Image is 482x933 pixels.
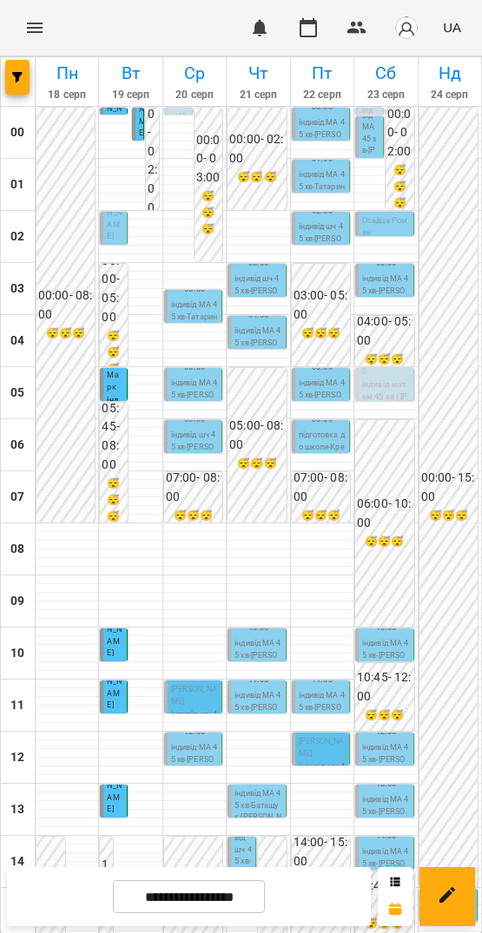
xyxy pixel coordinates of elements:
[171,685,217,706] span: [PERSON_NAME]
[196,131,221,187] h6: 00:00 - 03:00
[362,379,409,426] p: індивід матем 45 хв ( [PERSON_NAME] )
[229,60,287,87] h6: Чт
[10,592,24,611] h6: 09
[14,7,56,49] button: Menu
[107,81,122,136] span: [PERSON_NAME]
[294,286,348,324] h6: 03:00 - 05:00
[357,707,412,724] h6: 😴😴😴
[294,833,348,871] h6: 14:00 - 15:00
[294,469,348,506] h6: 07:00 - 08:00
[102,399,125,474] h6: 05:45 - 08:00
[10,696,24,715] h6: 11
[171,299,218,335] p: індивід МА 45 хв - Татарин Соломія
[294,87,351,103] h6: 22 серп
[299,169,346,205] p: індивід МА 45 хв - Татарин Соломія
[299,690,346,726] p: індивід МА 45 хв - [PERSON_NAME]
[234,788,281,835] p: індивід МА 45 хв - Батащук [PERSON_NAME]
[421,508,476,524] h6: 😴😴😴
[234,325,281,361] p: індивід МА 45 хв - [PERSON_NAME]
[436,11,468,43] button: UA
[362,794,409,830] p: індивід МА 45 хв - [PERSON_NAME]
[387,162,413,211] h6: 😴😴😴
[166,60,223,87] h6: Ср
[171,709,218,733] p: індивід шч 45 хв
[357,60,414,87] h6: Сб
[166,469,221,506] h6: 07:00 - 08:00
[234,690,281,726] p: індивід МА 45 хв - [PERSON_NAME]
[299,761,346,785] p: індивід шч 45 хв
[139,11,146,137] span: [PERSON_NAME]
[196,188,221,237] h6: 😴😴😴
[38,325,93,342] h6: 😴😴😴
[357,495,412,532] h6: 06:00 - 10:00
[299,430,346,465] p: підготовка до школи - Кревега Богдан
[387,105,413,161] h6: 00:00 - 02:00
[357,352,412,368] h6: 😴😴😴
[394,16,419,40] img: avatar_s.png
[38,87,96,103] h6: 18 серп
[357,534,412,550] h6: 😴😴😴
[294,508,348,524] h6: 😴😴😴
[166,508,221,524] h6: 😴😴😴
[107,661,122,720] p: індивід МА 45 хв
[362,216,407,237] span: Осадца Роман
[357,312,412,350] h6: 04:00 - 05:00
[10,800,24,819] h6: 13
[171,430,218,465] p: індивід шч 45 хв - [PERSON_NAME]
[10,644,24,663] h6: 10
[166,87,223,103] h6: 20 серп
[102,87,159,103] h6: 19 серп
[362,98,380,204] p: індивід МА 45 хв - [PERSON_NAME]
[102,328,125,377] h6: 😴😴😴
[102,60,159,87] h6: Вт
[148,49,157,217] h6: 00:00 - 02:00
[107,818,122,877] p: індивід МА 45 хв
[362,638,409,673] p: індивід МА 45 хв - [PERSON_NAME]
[107,713,122,772] p: індивід МА 45 хв
[38,60,96,87] h6: Пн
[229,87,287,103] h6: 21 серп
[357,87,414,103] h6: 23 серп
[10,436,24,455] h6: 06
[10,227,24,246] h6: 02
[229,456,284,472] h6: 😴😴😴
[10,123,24,142] h6: 00
[421,469,476,506] h6: 00:00 - 15:00
[10,488,24,507] h6: 07
[107,654,122,709] span: [PERSON_NAME]
[10,384,24,403] h6: 05
[107,245,122,304] p: індивід шч 45 хв
[229,169,284,186] h6: 😴😴😴
[10,748,24,767] h6: 12
[299,737,345,758] span: [PERSON_NAME]
[294,325,348,342] h6: 😴😴😴
[10,175,24,194] h6: 01
[357,668,412,706] h6: 10:45 - 12:00
[102,476,125,524] h6: 😴😴😴
[362,846,409,882] p: індивід МА 45 хв - [PERSON_NAME]
[362,273,409,309] p: індивід МА 45 хв - [PERSON_NAME]
[107,758,122,813] span: [PERSON_NAME]
[421,87,479,103] h6: 24 серп
[299,117,346,153] p: індивід МА 45 хв - [PERSON_NAME]
[299,378,346,413] p: індивід МА 45 хв - [PERSON_NAME]
[171,378,218,413] p: індивід МА 45 хв - [PERSON_NAME]
[421,60,479,87] h6: Нд
[234,273,281,309] p: індивід шч 45 хв - [PERSON_NAME]
[10,332,24,351] h6: 04
[107,601,122,657] span: [PERSON_NAME]
[107,395,122,465] p: індивід матем 45 хв
[38,286,93,324] h6: 00:00 - 08:00
[107,185,122,240] span: [PERSON_NAME]
[229,130,284,168] h6: 00:00 - 02:00
[102,252,125,326] h6: 03:00 - 05:00
[10,279,24,299] h6: 03
[443,18,461,36] span: UA
[10,852,24,871] h6: 14
[362,742,409,778] p: індивід МА 45 хв - [PERSON_NAME]
[362,366,409,378] p: 0
[294,60,351,87] h6: Пт
[10,540,24,559] h6: 08
[299,221,346,257] p: індивід шч 45 хв - [PERSON_NAME]
[234,638,281,673] p: індивід МА 45 хв - [PERSON_NAME]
